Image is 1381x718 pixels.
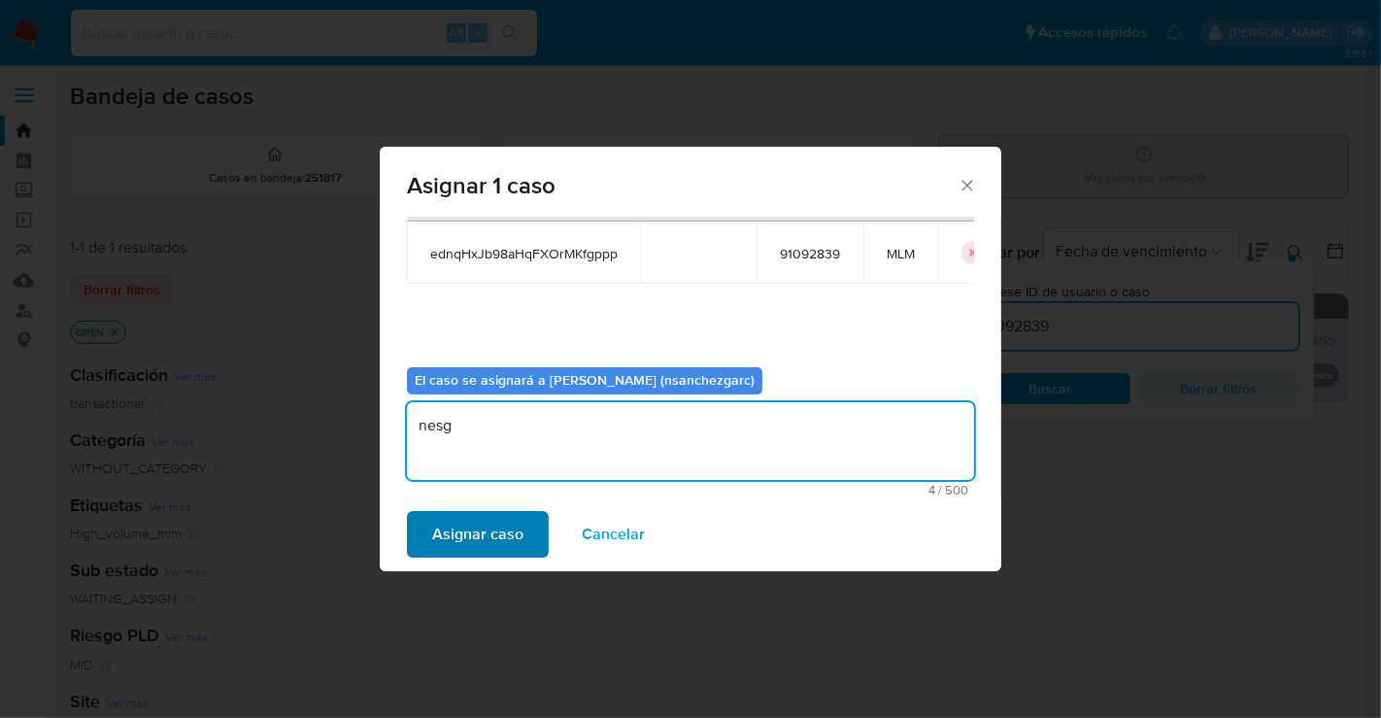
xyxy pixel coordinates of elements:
[961,241,985,264] button: icon-button
[430,245,618,262] span: ednqHxJb98aHqFXOrMKfgppp
[407,174,958,197] span: Asignar 1 caso
[415,370,755,390] b: El caso se asignará a [PERSON_NAME] (nsanchezgarc)
[380,147,1001,571] div: assign-modal
[432,513,523,556] span: Asignar caso
[413,484,968,496] span: Máximo 500 caracteres
[582,513,645,556] span: Cancelar
[407,511,549,558] button: Asignar caso
[958,176,975,193] button: Cerrar ventana
[556,511,670,558] button: Cancelar
[780,245,840,262] span: 91092839
[887,245,915,262] span: MLM
[407,402,974,480] textarea: nesg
